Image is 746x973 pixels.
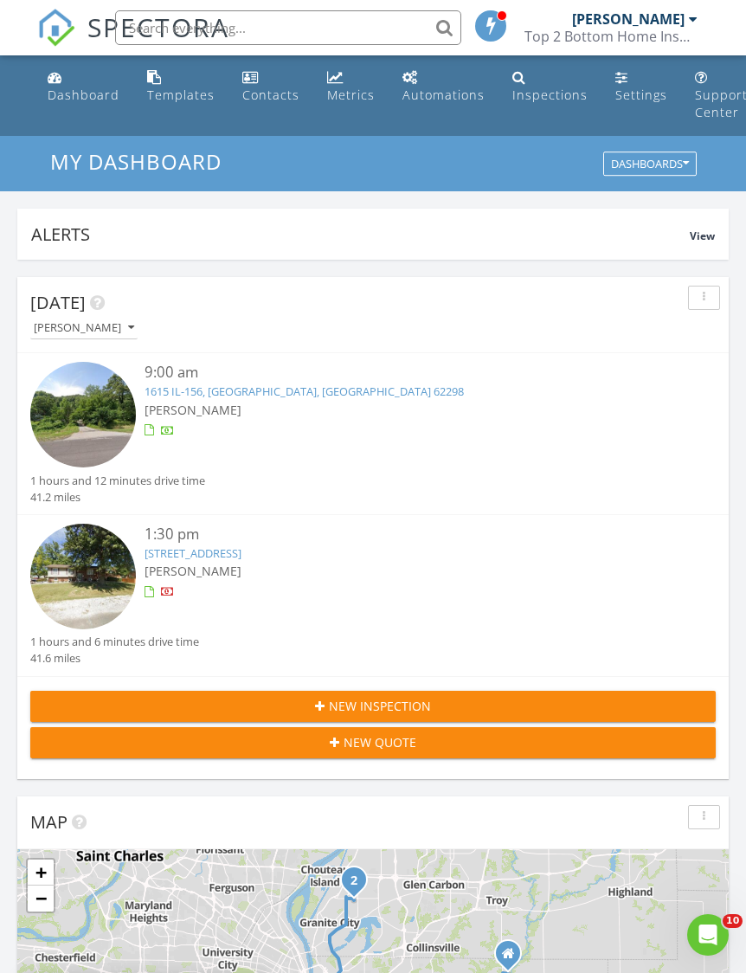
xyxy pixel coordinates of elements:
div: Automations [402,87,485,103]
span: New Inspection [329,697,431,715]
a: 9:00 am 1615 IL-156, [GEOGRAPHIC_DATA], [GEOGRAPHIC_DATA] 62298 [PERSON_NAME] 1 hours and 12 minu... [30,362,716,506]
a: Settings [608,62,674,112]
div: 41.2 miles [30,489,205,506]
div: Top 2 Bottom Home Inspections [524,28,698,45]
img: The Best Home Inspection Software - Spectora [37,9,75,47]
a: Automations (Basic) [396,62,492,112]
div: 1:30 pm [145,524,659,545]
button: Dashboards [603,152,697,177]
span: Map [30,810,68,834]
div: 2201 Richmond Ave, Granite City, IL 62040 [354,880,364,890]
span: [DATE] [30,291,86,314]
div: 9:00 am [145,362,659,383]
div: Contacts [242,87,299,103]
a: Templates [140,62,222,112]
span: SPECTORA [87,9,229,45]
a: 1615 IL-156, [GEOGRAPHIC_DATA], [GEOGRAPHIC_DATA] 62298 [145,383,464,399]
img: streetview [30,362,136,467]
a: Inspections [505,62,595,112]
span: New Quote [344,733,416,751]
div: Alerts [31,222,690,246]
span: [PERSON_NAME] [145,402,241,418]
input: Search everything... [115,10,461,45]
div: [PERSON_NAME] [572,10,685,28]
div: [PERSON_NAME] [34,322,134,334]
iframe: Intercom live chat [687,914,729,956]
span: My Dashboard [50,147,222,176]
a: Dashboard [41,62,126,112]
div: Settings [615,87,667,103]
a: Metrics [320,62,382,112]
button: [PERSON_NAME] [30,317,138,340]
a: [STREET_ADDRESS] [145,545,241,561]
a: Zoom out [28,886,54,912]
button: New Inspection [30,691,716,722]
div: Templates [147,87,215,103]
div: Metrics [327,87,375,103]
span: [PERSON_NAME] [145,563,241,579]
a: Zoom in [28,860,54,886]
img: streetview [30,524,136,629]
a: SPECTORA [37,23,229,60]
div: 1 hours and 12 minutes drive time [30,473,205,489]
a: Contacts [235,62,306,112]
span: 10 [723,914,743,928]
div: 1 hours and 6 minutes drive time [30,634,199,650]
span: View [690,229,715,243]
i: 2 [350,875,357,887]
div: 41.6 miles [30,650,199,667]
div: 120 Brookfield Estates, Lebanon Illinois 62254 [508,953,518,963]
button: New Quote [30,727,716,758]
div: Dashboard [48,87,119,103]
div: Inspections [512,87,588,103]
a: 1:30 pm [STREET_ADDRESS] [PERSON_NAME] 1 hours and 6 minutes drive time 41.6 miles [30,524,716,667]
div: Dashboards [611,158,689,171]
